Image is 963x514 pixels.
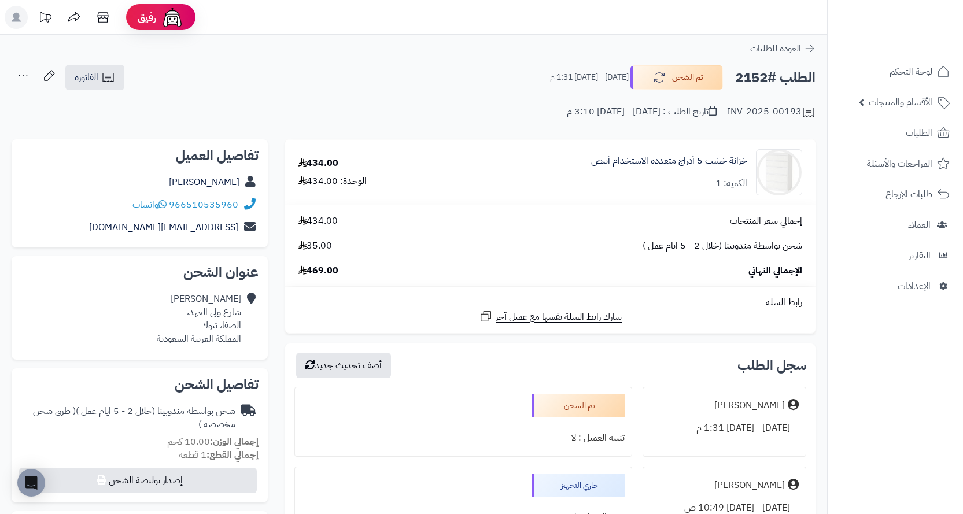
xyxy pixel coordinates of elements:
span: الإجمالي النهائي [748,264,802,278]
img: 1752136340-1747726670330-1724661718-1702540695-110115010034-1000x1000-90x90.jpg [757,149,802,195]
div: الكمية: 1 [715,177,747,190]
button: أضف تحديث جديد [296,353,391,378]
span: الفاتورة [75,71,98,84]
div: INV-2025-00193 [727,105,816,119]
span: الأقسام والمنتجات [869,94,932,110]
div: [PERSON_NAME] [714,479,785,492]
span: شحن بواسطة مندوبينا (خلال 2 - 5 ايام عمل ) [643,239,802,253]
a: [EMAIL_ADDRESS][DOMAIN_NAME] [89,220,238,234]
h3: سجل الطلب [737,358,806,372]
div: Open Intercom Messenger [17,469,45,497]
span: الطلبات [906,125,932,141]
h2: تفاصيل الشحن [21,378,259,391]
span: التقارير [909,247,931,264]
span: لوحة التحكم [890,64,932,80]
strong: إجمالي الوزن: [210,435,259,449]
a: المراجعات والأسئلة [835,150,956,178]
span: إجمالي سعر المنتجات [730,215,802,228]
small: 10.00 كجم [167,435,259,449]
span: العودة للطلبات [750,42,801,56]
span: الإعدادات [898,278,931,294]
span: طلبات الإرجاع [885,186,932,202]
a: الطلبات [835,119,956,147]
a: طلبات الإرجاع [835,180,956,208]
small: [DATE] - [DATE] 1:31 م [550,72,629,83]
span: المراجعات والأسئلة [867,156,932,172]
span: شارك رابط السلة نفسها مع عميل آخر [496,310,622,324]
div: تاريخ الطلب : [DATE] - [DATE] 3:10 م [567,105,717,119]
a: التقارير [835,242,956,269]
button: تم الشحن [630,65,723,90]
a: لوحة التحكم [835,58,956,86]
a: الفاتورة [65,65,124,90]
h2: الطلب #2152 [735,66,816,90]
div: الوحدة: 434.00 [298,175,367,188]
h2: عنوان الشحن [21,265,259,279]
div: تنبيه العميل : لا [302,427,625,449]
span: 434.00 [298,215,338,228]
a: شارك رابط السلة نفسها مع عميل آخر [479,309,622,324]
a: خزانة خشب 5 أدراج متعددة الاستخدام أبيض [591,154,747,168]
strong: إجمالي القطع: [206,448,259,462]
span: 35.00 [298,239,332,253]
span: ( طرق شحن مخصصة ) [33,404,235,431]
a: [PERSON_NAME] [169,175,239,189]
div: تم الشحن [532,394,625,417]
div: [PERSON_NAME] شارع ولي العهد، الصفا، تبوك المملكة العربية السعودية [157,293,241,345]
small: 1 قطعة [179,448,259,462]
div: شحن بواسطة مندوبينا (خلال 2 - 5 ايام عمل ) [21,405,235,431]
span: العملاء [908,217,931,233]
a: تحديثات المنصة [31,6,60,32]
a: واتساب [132,198,167,212]
a: 966510535960 [169,198,238,212]
a: الإعدادات [835,272,956,300]
div: رابط السلة [290,296,811,309]
a: العملاء [835,211,956,239]
div: [DATE] - [DATE] 1:31 م [650,417,799,439]
h2: تفاصيل العميل [21,149,259,162]
img: ai-face.png [161,6,184,29]
button: إصدار بوليصة الشحن [19,468,257,493]
div: جاري التجهيز [532,474,625,497]
a: العودة للطلبات [750,42,816,56]
span: رفيق [138,10,156,24]
div: 434.00 [298,157,338,170]
div: [PERSON_NAME] [714,399,785,412]
span: 469.00 [298,264,338,278]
